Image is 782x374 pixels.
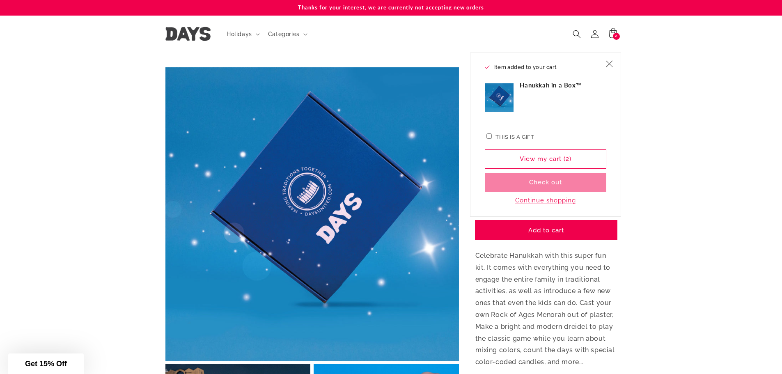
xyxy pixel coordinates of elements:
[495,134,534,140] label: This is a gift
[485,149,606,169] a: View my cart (2)
[513,196,578,204] button: Continue shopping
[25,360,67,368] span: Get 15% Off
[520,81,582,89] h3: Hanukkah in a Box™
[470,53,621,217] div: Item added to your cart
[227,30,252,38] span: Holidays
[165,27,211,41] img: Days United
[568,25,586,43] summary: Search
[475,220,617,240] button: Add to cart
[615,33,617,40] span: 2
[485,63,601,71] h2: Item added to your cart
[222,25,263,43] summary: Holidays
[485,173,606,192] button: Check out
[268,30,300,38] span: Categories
[601,55,619,73] button: Close
[8,353,84,374] div: Get 15% Off
[475,250,617,368] p: Celebrate Hanukkah with this super fun kit. It comes with everything you need to engage the entir...
[263,25,311,43] summary: Categories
